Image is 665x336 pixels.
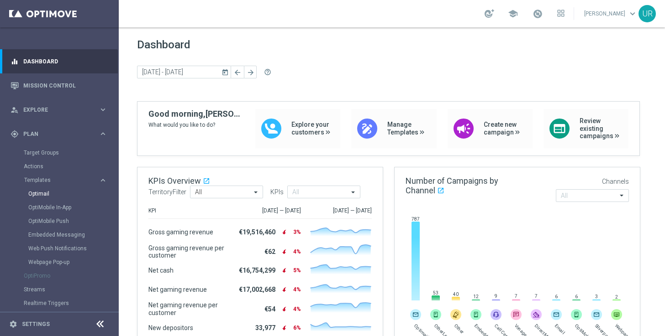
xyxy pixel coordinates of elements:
[23,107,99,113] span: Explore
[24,177,99,183] div: Templates
[11,73,107,98] div: Mission Control
[28,187,118,201] div: Optimail
[24,176,108,184] button: Templates keyboard_arrow_right
[24,300,95,307] a: Realtime Triggers
[28,255,118,269] div: Webpage Pop-up
[24,149,95,156] a: Target Groups
[24,286,95,293] a: Streams
[639,5,656,22] div: UR
[28,228,118,242] div: Embedded Messaging
[28,231,95,238] a: Embedded Messaging
[24,283,118,296] div: Streams
[628,9,638,19] span: keyboard_arrow_down
[23,49,107,73] a: Dashboard
[28,204,95,211] a: OptiMobile In-App
[11,130,99,138] div: Plan
[24,269,118,283] div: OptiPromo
[23,131,99,137] span: Plan
[11,57,19,66] i: equalizer
[24,177,90,183] span: Templates
[508,9,518,19] span: school
[10,58,108,65] button: equalizer Dashboard
[99,176,107,185] i: keyboard_arrow_right
[99,105,107,114] i: keyboard_arrow_right
[28,201,118,214] div: OptiMobile In-App
[10,82,108,89] button: Mission Control
[24,146,118,160] div: Target Groups
[99,129,107,138] i: keyboard_arrow_right
[28,258,95,266] a: Webpage Pop-up
[9,320,17,328] i: settings
[11,106,99,114] div: Explore
[24,296,118,310] div: Realtime Triggers
[11,130,19,138] i: gps_fixed
[22,321,50,327] a: Settings
[10,106,108,114] button: person_search Explore keyboard_arrow_right
[28,217,95,225] a: OptiMobile Push
[11,106,19,114] i: person_search
[24,173,118,269] div: Templates
[28,242,118,255] div: Web Push Notifications
[28,245,95,252] a: Web Push Notifications
[28,190,95,197] a: Optimail
[24,160,118,173] div: Actions
[10,130,108,138] button: gps_fixed Plan keyboard_arrow_right
[583,7,639,21] a: [PERSON_NAME]keyboard_arrow_down
[28,214,118,228] div: OptiMobile Push
[23,73,107,98] a: Mission Control
[24,163,95,170] a: Actions
[11,49,107,73] div: Dashboard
